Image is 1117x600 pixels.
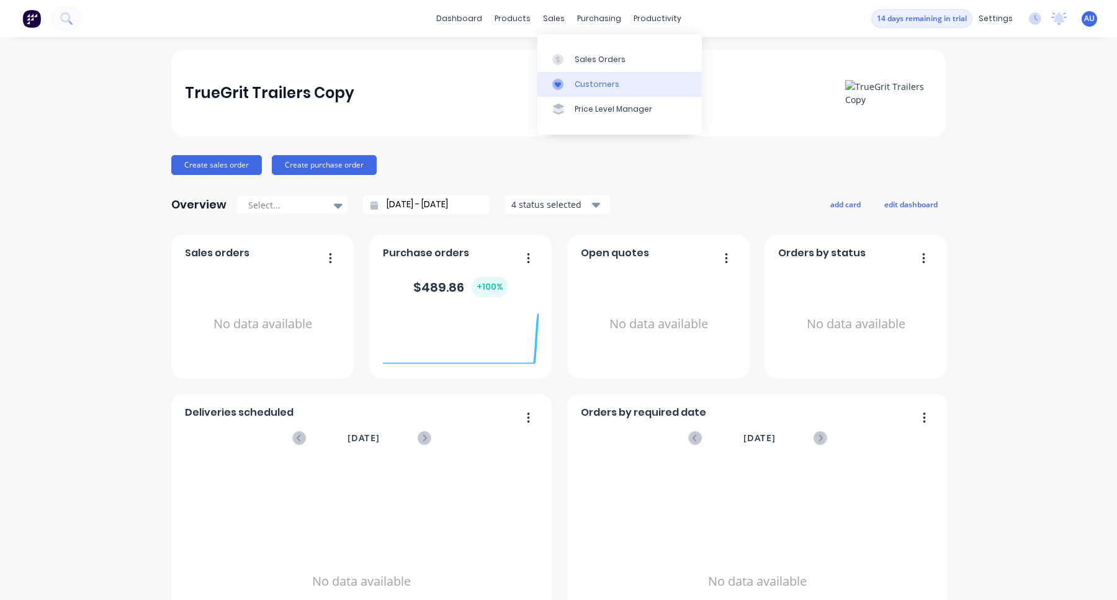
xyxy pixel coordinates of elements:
[537,72,702,97] a: Customers
[581,266,737,383] div: No data available
[383,246,469,261] span: Purchase orders
[871,9,972,28] button: 14 days remaining in trial
[472,277,508,297] div: + 100 %
[876,196,946,212] button: edit dashboard
[505,195,610,214] button: 4 status selected
[581,246,649,261] span: Open quotes
[581,405,706,420] span: Orders by required date
[511,198,590,211] div: 4 status selected
[185,405,294,420] span: Deliveries scheduled
[171,192,227,217] div: Overview
[778,246,866,261] span: Orders by status
[537,97,702,122] a: Price Level Manager
[185,246,249,261] span: Sales orders
[430,9,488,28] a: dashboard
[1084,13,1095,24] span: AU
[972,9,1019,28] div: settings
[571,9,627,28] div: purchasing
[185,81,354,105] div: TrueGrit Trailers Copy
[185,266,341,383] div: No data available
[413,277,508,297] div: $ 489.86
[743,431,776,445] span: [DATE]
[348,431,380,445] span: [DATE]
[488,9,537,28] div: products
[272,155,377,175] button: Create purchase order
[778,266,934,383] div: No data available
[575,54,626,65] div: Sales Orders
[575,104,652,115] div: Price Level Manager
[822,196,869,212] button: add card
[845,80,932,106] img: TrueGrit Trailers Copy
[627,9,688,28] div: productivity
[575,79,619,90] div: Customers
[171,155,262,175] button: Create sales order
[22,9,41,28] img: Factory
[537,9,571,28] div: sales
[537,47,702,71] a: Sales Orders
